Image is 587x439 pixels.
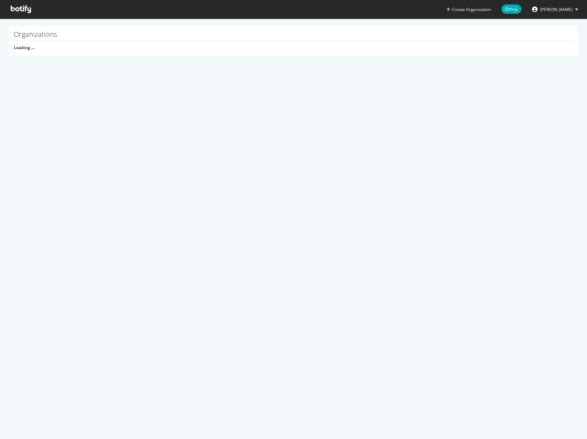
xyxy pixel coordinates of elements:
span: Cedric Cherchi [540,7,573,12]
strong: Loading ... [14,45,34,50]
button: Create Organization [446,6,491,13]
h1: Organizations [14,31,573,41]
span: Help [501,4,521,14]
button: [PERSON_NAME] [527,4,584,15]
